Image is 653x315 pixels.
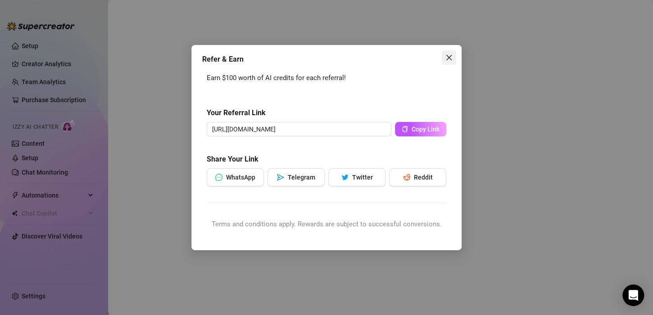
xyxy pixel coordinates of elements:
span: reddit [403,174,410,181]
span: Copy Link [412,126,440,133]
span: send [277,174,284,181]
div: Terms and conditions apply. Rewards are subject to successful conversions. [207,219,446,230]
span: message [215,174,222,181]
button: sendTelegram [268,168,325,186]
button: redditReddit [389,168,446,186]
span: Telegram [288,174,315,181]
span: twitter [341,174,349,181]
div: Earn $100 worth of AI credits for each referral! [207,73,446,84]
span: Close [442,54,456,61]
span: Twitter [352,174,373,181]
div: Refer & Earn [202,54,451,65]
h5: Share Your Link [207,154,446,165]
button: messageWhatsApp [207,168,264,186]
span: close [445,54,453,61]
span: Reddit [414,174,433,181]
h5: Your Referral Link [207,108,446,118]
button: Copy Link [395,122,446,136]
span: copy [402,126,408,132]
button: Close [442,50,456,65]
div: Open Intercom Messenger [622,284,644,306]
span: WhatsApp [226,174,255,181]
button: twitterTwitter [328,168,385,186]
